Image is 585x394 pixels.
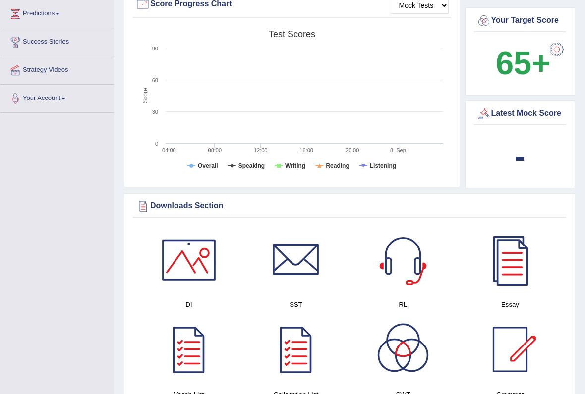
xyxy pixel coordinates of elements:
text: 16:00 [299,148,313,153]
h4: DI [140,299,237,310]
a: Strategy Videos [0,56,114,81]
text: 20:00 [346,148,359,153]
tspan: Overall [198,162,218,169]
tspan: Reading [326,162,349,169]
tspan: Listening [370,162,396,169]
tspan: Score [142,88,149,103]
tspan: Test scores [269,29,315,39]
h4: RL [354,299,452,310]
tspan: 8. Sep [390,148,406,153]
a: Your Account [0,85,114,109]
b: 65+ [496,45,550,81]
text: 60 [152,77,158,83]
h4: SST [247,299,345,310]
text: 08:00 [208,148,222,153]
text: 12:00 [254,148,268,153]
h4: Essay [462,299,559,310]
div: Your Target Score [476,13,564,28]
div: Latest Mock Score [476,106,564,121]
b: - [515,138,526,174]
text: 90 [152,46,158,51]
a: Success Stories [0,28,114,53]
div: Downloads Section [135,199,564,214]
text: 04:00 [162,148,176,153]
text: 30 [152,109,158,115]
text: 0 [155,141,158,147]
tspan: Speaking [238,162,265,169]
tspan: Writing [285,162,305,169]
